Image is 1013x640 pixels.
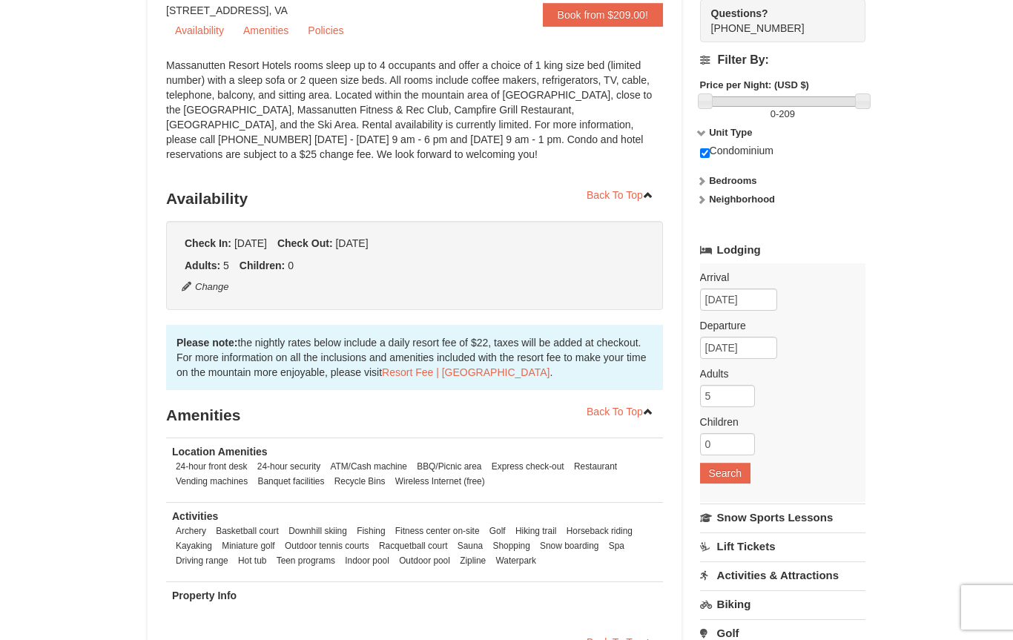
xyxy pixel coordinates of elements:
label: Children [700,415,854,429]
strong: Please note: [176,337,237,349]
li: Kayaking [172,538,216,553]
strong: Children: [240,260,285,271]
strong: Activities [172,510,218,522]
strong: Questions? [711,7,768,19]
label: - [700,107,865,122]
a: Amenities [234,19,297,42]
a: Book from $209.00! [543,3,663,27]
li: Banquet facilities [254,474,329,489]
li: Teen programs [273,553,339,568]
li: Fitness center on-site [392,524,484,538]
li: Archery [172,524,210,538]
li: Wireless Internet (free) [392,474,489,489]
button: Search [700,463,750,484]
li: Waterpark [492,553,540,568]
li: Restaurant [570,459,621,474]
strong: Check Out: [277,237,333,249]
strong: Adults: [185,260,220,271]
strong: Location Amenities [172,446,268,458]
li: Outdoor tennis courts [281,538,373,553]
strong: Unit Type [709,127,752,138]
strong: Check In: [185,237,231,249]
button: Change [181,279,230,295]
li: Basketball court [212,524,283,538]
li: 24-hour front desk [172,459,251,474]
li: BBQ/Picnic area [413,459,485,474]
strong: Property Info [172,590,237,601]
li: Horseback riding [563,524,636,538]
li: Shopping [489,538,534,553]
li: Indoor pool [341,553,393,568]
h3: Availability [166,184,663,214]
span: [DATE] [234,237,267,249]
li: Racquetball court [375,538,452,553]
li: Hiking trail [512,524,561,538]
span: [DATE] [335,237,368,249]
label: Adults [700,366,854,381]
a: Biking [700,590,865,618]
a: Snow Sports Lessons [700,504,865,531]
a: Policies [299,19,352,42]
li: Recycle Bins [331,474,389,489]
a: Lodging [700,237,865,263]
h4: Filter By: [700,53,865,67]
li: Zipline [456,553,489,568]
li: Vending machines [172,474,251,489]
a: Activities & Attractions [700,561,865,589]
div: the nightly rates below include a daily resort fee of $22, taxes will be added at checkout. For m... [166,325,663,390]
a: Availability [166,19,233,42]
span: 209 [779,108,795,119]
div: Massanutten Resort Hotels rooms sleep up to 4 occupants and offer a choice of 1 king size bed (li... [166,58,663,177]
h3: Amenities [166,400,663,430]
li: Outdoor pool [395,553,454,568]
span: 0 [771,108,776,119]
li: Hot tub [234,553,270,568]
li: Driving range [172,553,232,568]
li: Downhill skiing [285,524,351,538]
a: Back To Top [577,400,663,423]
div: Condominium [700,144,865,174]
li: ATM/Cash machine [326,459,411,474]
a: Resort Fee | [GEOGRAPHIC_DATA] [382,366,550,378]
li: Snow boarding [536,538,602,553]
li: Miniature golf [218,538,278,553]
strong: Price per Night: (USD $) [700,79,809,90]
span: 5 [223,260,229,271]
a: Back To Top [577,184,663,206]
span: [PHONE_NUMBER] [711,6,839,34]
li: Fishing [353,524,389,538]
strong: Bedrooms [709,175,756,186]
li: 24-hour security [254,459,324,474]
label: Departure [700,318,854,333]
li: Sauna [454,538,486,553]
li: Spa [605,538,628,553]
li: Express check-out [488,459,568,474]
li: Golf [486,524,509,538]
a: Lift Tickets [700,532,865,560]
span: 0 [288,260,294,271]
strong: Neighborhood [709,194,775,205]
label: Arrival [700,270,854,285]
